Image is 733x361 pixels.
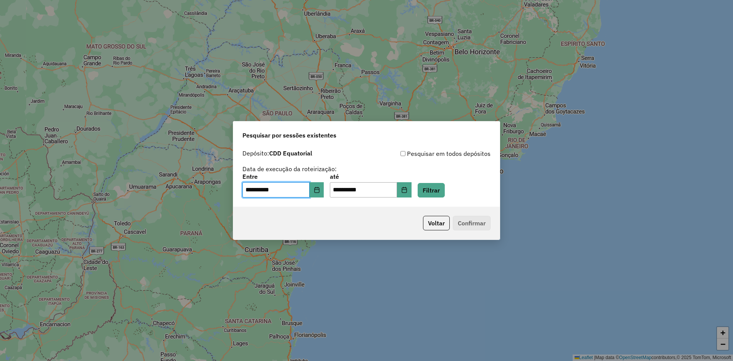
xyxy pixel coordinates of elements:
button: Voltar [423,216,450,230]
strong: CDD Equatorial [269,149,312,157]
button: Filtrar [418,183,445,197]
label: Entre [242,172,324,181]
button: Choose Date [310,182,324,197]
label: até [330,172,411,181]
div: Pesquisar em todos depósitos [366,149,491,158]
button: Choose Date [397,182,412,197]
label: Data de execução da roteirização: [242,164,337,173]
label: Depósito: [242,149,312,158]
span: Pesquisar por sessões existentes [242,131,336,140]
